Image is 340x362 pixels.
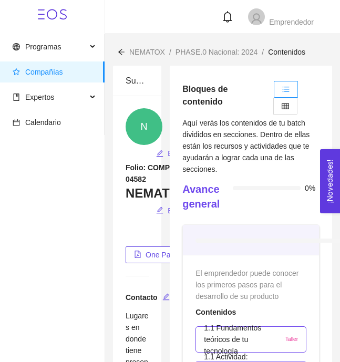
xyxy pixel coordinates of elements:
[156,202,188,219] button: editEditar
[162,293,170,302] span: edit
[13,43,20,50] span: global
[282,102,289,110] span: table
[126,163,172,183] strong: Folio: COMP-04582
[156,145,188,162] button: editEditar
[282,86,290,93] span: unordered-list
[195,308,236,316] strong: Contenidos
[285,335,298,344] span: Taller
[129,48,165,56] span: NEMATOX
[141,108,148,145] span: N
[169,48,171,56] span: /
[182,83,267,108] h5: Bloques de contenido
[268,48,305,56] span: Contenidos
[126,246,190,263] button: file-pdfOne Pager
[182,119,310,173] span: Aquí verás los contenidos de tu batch divididos en secciones. Dentro de ellas están los recursos ...
[250,13,263,25] span: user
[320,149,340,213] button: Open Feedback Widget
[204,322,280,357] p: 1.1 Fundamentos teóricos de tu tecnología
[118,48,125,56] span: arrow-left
[25,68,63,76] span: Compañías
[182,182,220,211] h4: Avance general
[146,249,181,261] span: One Pager
[305,184,320,192] span: 0%
[162,289,194,306] button: editEditar
[13,68,20,76] span: star
[262,48,264,56] span: /
[126,185,188,202] h3: NEMATOX
[156,150,163,158] span: edit
[269,18,314,26] span: Emprendedor
[176,48,257,56] span: PHASE.0 Nacional: 2024
[195,269,301,301] span: El emprendedor puede conocer los primeros pasos para el desarrollo de su producto
[25,118,61,127] span: Calendario
[13,94,20,101] span: book
[25,93,54,101] span: Expertos
[134,251,141,259] span: file-pdf
[126,293,158,302] span: Contacto
[126,66,149,96] div: Summary
[25,43,61,51] span: Programas
[222,11,233,23] span: bell
[156,206,163,215] span: edit
[13,119,20,126] span: calendar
